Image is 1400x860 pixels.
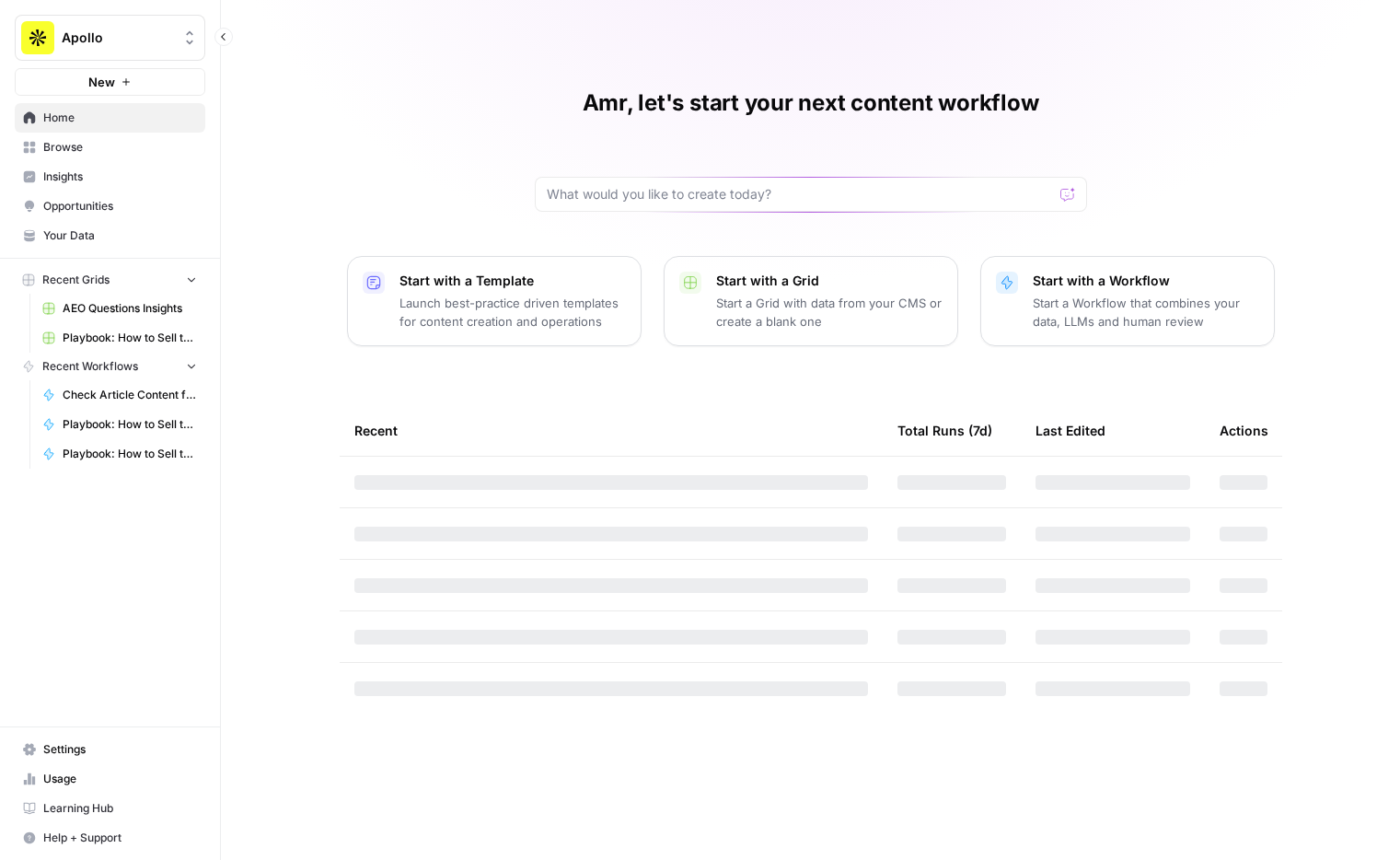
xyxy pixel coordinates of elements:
span: Your Data [43,227,197,244]
a: Your Data [15,221,205,250]
a: Home [15,103,205,133]
p: Start a Workflow that combines your data, LLMs and human review [1033,294,1259,331]
div: Last Edited [1036,405,1105,456]
span: Playbook: How to Sell to "X" Roles [63,416,197,433]
span: Help + Support [43,830,197,846]
button: New [15,68,205,96]
a: Settings [15,735,205,764]
a: Playbook: How to Sell to "X" Leads Grid [34,323,205,353]
p: Start with a Workflow [1033,272,1259,290]
span: Recent Workflows [42,358,138,375]
img: Apollo Logo [21,21,54,54]
span: Settings [43,741,197,758]
span: Learning Hub [43,800,197,817]
button: Start with a TemplateLaunch best-practice driven templates for content creation and operations [347,256,642,346]
a: Usage [15,764,205,794]
span: Check Article Content for Refresh [63,387,197,403]
p: Launch best-practice driven templates for content creation and operations [399,294,626,331]
span: Recent Grids [42,272,110,288]
button: Help + Support [15,823,205,853]
input: What would you like to create today? [547,185,1053,203]
span: Playbook: How to Sell to "X" Leads Grid [63,330,197,346]
a: Playbook: How to Sell to "X" Roles [34,410,205,439]
button: Recent Workflows [15,353,205,380]
div: Recent [354,405,868,456]
button: Start with a GridStart a Grid with data from your CMS or create a blank one [664,256,958,346]
p: Start a Grid with data from your CMS or create a blank one [716,294,943,331]
span: Apollo [62,29,173,47]
button: Start with a WorkflowStart a Workflow that combines your data, LLMs and human review [980,256,1275,346]
span: Home [43,110,197,126]
a: AEO Questions Insights [34,294,205,323]
h1: Amr, let's start your next content workflow [583,88,1039,118]
span: New [88,73,115,91]
span: Playbook: How to Sell to "X" Leads [63,446,197,462]
button: Recent Grids [15,266,205,294]
button: Workspace: Apollo [15,15,205,61]
a: Opportunities [15,192,205,221]
span: Insights [43,169,197,185]
div: Actions [1220,405,1268,456]
span: Browse [43,139,197,156]
span: Usage [43,771,197,787]
a: Insights [15,162,205,192]
a: Learning Hub [15,794,205,823]
span: AEO Questions Insights [63,300,197,317]
span: Opportunities [43,198,197,215]
a: Playbook: How to Sell to "X" Leads [34,439,205,469]
a: Browse [15,133,205,162]
p: Start with a Template [399,272,626,290]
a: Check Article Content for Refresh [34,380,205,410]
div: Total Runs (7d) [897,405,992,456]
p: Start with a Grid [716,272,943,290]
